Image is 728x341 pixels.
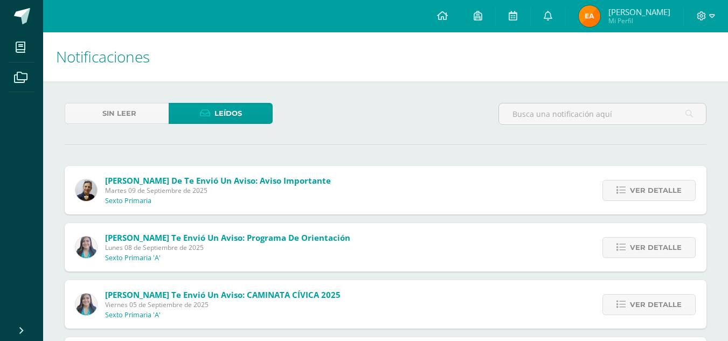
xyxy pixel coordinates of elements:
[579,5,600,27] img: 63e618c486201e02b996563949fec9d6.png
[105,186,331,195] span: Martes 09 de Septiembre de 2025
[214,103,242,123] span: Leídos
[105,254,161,262] p: Sexto Primaria 'A'
[608,16,670,25] span: Mi Perfil
[75,236,97,258] img: be92b6c484970536b82811644e40775c.png
[608,6,670,17] span: [PERSON_NAME]
[105,289,341,300] span: [PERSON_NAME] te envió un aviso: CAMINATA CÍVICA 2025
[499,103,706,124] input: Busca una notificación aquí
[105,197,151,205] p: Sexto Primaria
[630,295,682,315] span: Ver detalle
[105,175,331,186] span: [PERSON_NAME] de te envió un aviso: Aviso Importante
[105,232,350,243] span: [PERSON_NAME] te envió un aviso: Programa de Orientación
[630,238,682,258] span: Ver detalle
[169,103,273,124] a: Leídos
[105,243,350,252] span: Lunes 08 de Septiembre de 2025
[105,311,161,319] p: Sexto Primaria 'A'
[75,294,97,315] img: be92b6c484970536b82811644e40775c.png
[630,180,682,200] span: Ver detalle
[102,103,136,123] span: Sin leer
[75,179,97,201] img: 67f0ede88ef848e2db85819136c0f493.png
[105,300,341,309] span: Viernes 05 de Septiembre de 2025
[65,103,169,124] a: Sin leer
[56,46,150,67] span: Notificaciones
